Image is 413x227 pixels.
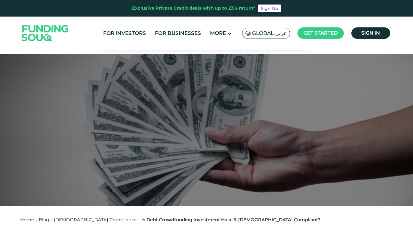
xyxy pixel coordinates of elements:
a: Sign in [351,27,390,39]
img: Logo [16,18,75,48]
div: Is Debt Crowdfunding Investment Halal & [DEMOGRAPHIC_DATA] Compliant? [141,216,321,223]
span: Sign in [361,30,380,36]
a: [DEMOGRAPHIC_DATA] Compliance [54,217,137,222]
a: For Investors [102,28,147,38]
a: Sign Up [258,5,281,12]
img: SA Flag [245,31,251,36]
a: Home [20,217,34,222]
a: For Businesses [153,28,202,38]
span: More [210,30,226,36]
span: Get started [304,30,338,36]
a: Blog [39,217,49,222]
div: Exclusive Private Credit deals with up to 23% return* [132,5,255,12]
span: Global عربي [252,30,287,37]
